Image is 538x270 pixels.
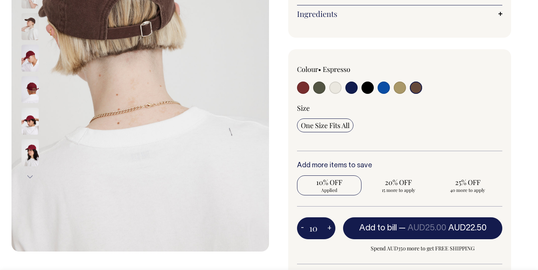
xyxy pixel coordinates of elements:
[301,121,350,130] span: One Size Fits All
[301,178,358,187] span: 10% OFF
[439,187,496,193] span: 40 more to apply
[24,168,36,186] button: Next
[297,221,308,236] button: -
[448,224,487,232] span: AUD22.50
[21,108,39,135] img: burgundy
[436,175,500,195] input: 25% OFF 40 more to apply
[21,139,39,166] img: burgundy
[343,217,502,239] button: Add to bill —AUD25.00AUD22.50
[323,221,335,236] button: +
[21,45,39,72] img: burgundy
[297,162,502,170] h6: Add more items to save
[366,175,431,195] input: 20% OFF 15 more to apply
[297,103,502,113] div: Size
[370,178,427,187] span: 20% OFF
[297,65,379,74] div: Colour
[21,13,39,40] img: espresso
[297,118,353,132] input: One Size Fits All
[408,224,446,232] span: AUD25.00
[399,224,487,232] span: —
[359,224,397,232] span: Add to bill
[343,244,502,253] span: Spend AUD350 more to get FREE SHIPPING
[318,65,321,74] span: •
[323,65,350,74] label: Espresso
[370,187,427,193] span: 15 more to apply
[301,187,358,193] span: Applied
[21,76,39,103] img: burgundy
[297,9,502,18] a: Ingredients
[297,175,361,195] input: 10% OFF Applied
[439,178,496,187] span: 25% OFF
